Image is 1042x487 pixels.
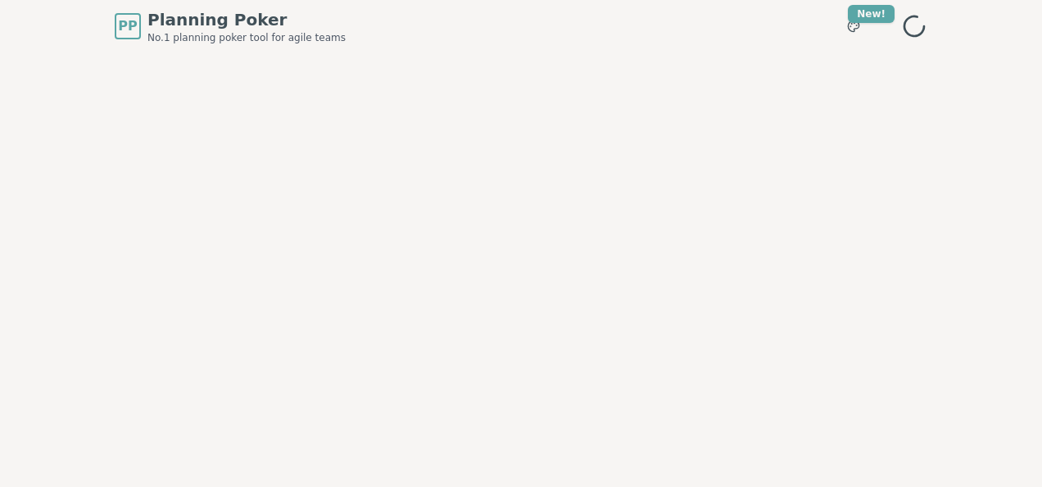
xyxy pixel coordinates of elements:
span: PP [118,16,137,36]
span: No.1 planning poker tool for agile teams [147,31,346,44]
button: New! [839,11,868,41]
span: Planning Poker [147,8,346,31]
a: PPPlanning PokerNo.1 planning poker tool for agile teams [115,8,346,44]
div: New! [848,5,895,23]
